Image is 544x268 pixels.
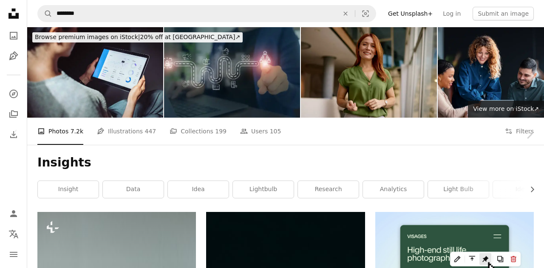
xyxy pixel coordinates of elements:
[170,118,227,145] a: Collections 199
[38,181,99,198] a: insight
[27,27,163,118] img: Businesswoman Analyzing Financial Data On a Digital Tablet
[468,101,544,118] a: View more on iStock↗
[5,246,22,263] button: Menu
[35,34,140,40] span: Browse premium images on iStock |
[233,181,294,198] a: lightbulb
[438,7,466,20] a: Log in
[103,181,164,198] a: data
[524,181,534,198] button: scroll list to the right
[355,6,376,22] button: Visual search
[5,48,22,65] a: Illustrations
[97,118,156,145] a: Illustrations 447
[473,7,534,20] button: Submit an image
[336,6,355,22] button: Clear
[383,7,438,20] a: Get Unsplash+
[37,5,376,22] form: Find visuals sitewide
[473,105,539,112] span: View more on iStock ↗
[270,127,281,136] span: 105
[5,27,22,44] a: Photos
[38,6,52,22] button: Search Unsplash
[5,226,22,243] button: Language
[514,93,544,175] a: Next
[35,34,240,40] span: 20% off at [GEOGRAPHIC_DATA] ↗
[298,181,359,198] a: research
[37,155,534,170] h1: Insights
[428,181,489,198] a: light bulb
[5,205,22,222] a: Log in / Sign up
[301,27,437,118] img: Confident Woman in a Modern Office Setting
[363,181,424,198] a: analytics
[27,27,248,48] a: Browse premium images on iStock|20% off at [GEOGRAPHIC_DATA]↗
[215,127,227,136] span: 199
[164,27,300,118] img: Customer journey map visualization concept. A business professional interacting with a digital cu...
[505,118,534,145] button: Filters
[240,118,281,145] a: Users 105
[168,181,229,198] a: idea
[145,127,156,136] span: 447
[5,85,22,102] a: Explore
